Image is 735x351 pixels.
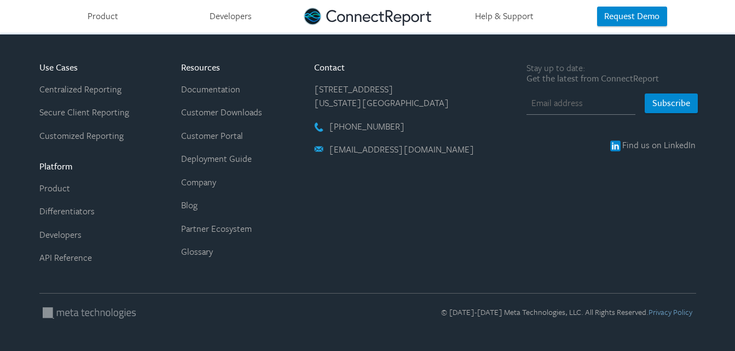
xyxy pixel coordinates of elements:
button: Request Demo [597,7,667,27]
a: Blog [181,198,198,212]
a: Company [181,175,216,189]
button: Subscribe [645,93,697,114]
a: Privacy Policy [649,306,692,318]
a: Customer Downloads [181,106,262,119]
h5: Contact [314,62,475,73]
a: Customer Portal [181,129,243,142]
a: Product [39,182,70,195]
h5: Platform [39,161,129,172]
a: API Reference [39,251,92,264]
a: Differentiators [39,204,95,218]
a: [PHONE_NUMBER] [329,120,405,133]
a: Deployment Guide [181,152,252,165]
a: Find us on LinkedIn [609,138,696,151]
input: Email address [526,92,635,115]
a: Partner Ecosystem [181,222,252,235]
a: Customized Reporting [39,129,124,142]
a: Secure Client Reporting [39,106,129,119]
span: © [DATE]-[DATE] Meta Technologies, LLC. All Rights Reserved. [441,307,692,318]
h5: Resources [181,62,262,73]
h5: Use Cases [39,62,129,73]
span: Get the latest from ConnectReport [526,74,696,83]
a: Glossary [181,245,213,258]
li: [STREET_ADDRESS] [US_STATE][GEOGRAPHIC_DATA] [314,83,475,110]
span: Stay up to date: [526,61,585,74]
a: [EMAIL_ADDRESS][DOMAIN_NAME] [329,143,474,156]
a: Documentation [181,83,240,96]
a: Developers [39,228,82,241]
a: Centralized Reporting [39,83,121,96]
